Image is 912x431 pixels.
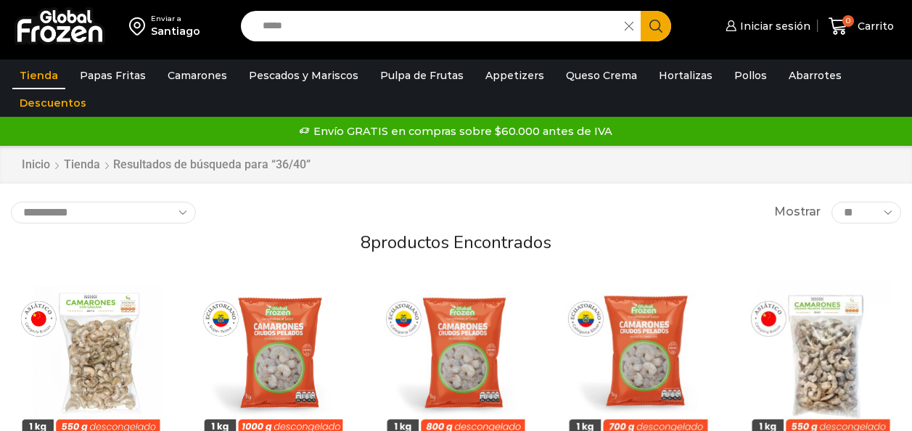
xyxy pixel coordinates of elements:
[12,89,94,117] a: Descuentos
[12,62,65,89] a: Tienda
[825,9,897,44] a: 0 Carrito
[559,62,644,89] a: Queso Crema
[722,12,810,41] a: Iniciar sesión
[652,62,720,89] a: Hortalizas
[641,11,671,41] button: Search button
[73,62,153,89] a: Papas Fritas
[373,62,471,89] a: Pulpa de Frutas
[129,14,151,38] img: address-field-icon.svg
[478,62,551,89] a: Appetizers
[11,202,196,223] select: Pedido de la tienda
[160,62,234,89] a: Camarones
[21,157,51,173] a: Inicio
[854,19,894,33] span: Carrito
[21,157,311,173] nav: Breadcrumb
[371,231,551,254] span: productos encontrados
[63,157,101,173] a: Tienda
[842,15,854,27] span: 0
[113,157,311,171] h1: Resultados de búsqueda para “36/40”
[774,204,821,221] span: Mostrar
[151,24,200,38] div: Santiago
[727,62,774,89] a: Pollos
[242,62,366,89] a: Pescados y Mariscos
[781,62,849,89] a: Abarrotes
[736,19,810,33] span: Iniciar sesión
[361,231,371,254] span: 8
[151,14,200,24] div: Enviar a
